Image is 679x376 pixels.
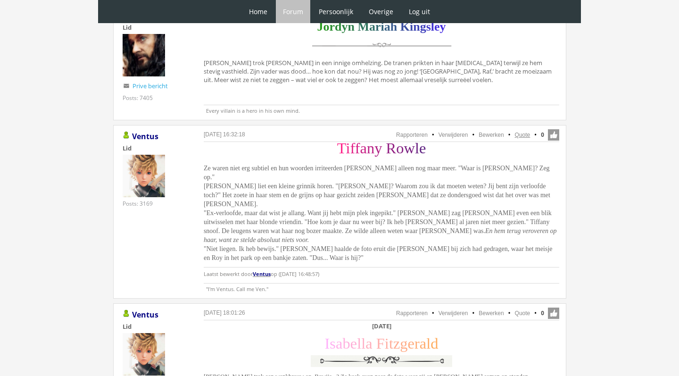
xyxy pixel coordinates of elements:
span: n [348,20,355,33]
span: i [385,335,389,352]
span: a [369,20,375,33]
div: Lid [123,144,189,152]
div: Lid [123,322,189,331]
span: y [342,20,348,33]
img: Gebruiker is online [123,132,130,139]
span: n [367,140,374,157]
span: e [350,335,357,352]
a: Ventus [132,309,158,320]
span: g [420,20,426,33]
span: f [355,140,360,157]
div: Posts: 7405 [123,94,153,102]
span: n [413,20,420,33]
span: Ze waren niet erg subtiel en hun woorden irriteerden [PERSON_NAME] alleen nog maar meer. "Waar is... [204,165,557,261]
a: Bewerken [479,132,504,138]
span: r [375,20,381,33]
span: r [414,335,420,352]
span: d [431,335,438,352]
span: l [426,335,431,352]
img: y0w1XJ0.png [308,353,455,369]
span: f [350,140,355,157]
img: Ventus [123,155,165,197]
span: w [404,140,414,157]
a: Prive bericht [132,82,168,90]
div: [PERSON_NAME] trok [PERSON_NAME] in een innige omhelzing. De tranen prikten in haar [MEDICAL_DATA... [204,23,559,87]
span: a [365,335,372,352]
span: i [346,140,350,157]
p: Every villain is a hero in his own mind. [204,105,559,114]
span: R [386,140,397,157]
span: y [440,20,446,33]
b: [DATE] [372,322,391,330]
div: Lid [123,23,189,32]
span: h [390,20,397,33]
span: s [426,20,431,33]
span: a [420,335,426,352]
i: En hem terug veroveren op haar, want ze stelde absoluut niets voor. [204,227,557,243]
a: Bewerken [479,310,504,317]
a: Verwijderen [439,310,468,317]
a: Rapporteren [396,132,428,138]
span: l [415,140,419,157]
span: d [335,20,341,33]
span: b [342,335,350,352]
span: r [329,20,335,33]
span: s [330,335,336,352]
p: "I'm Ventus. Call me Ven." [204,283,559,292]
span: F [376,335,385,352]
span: l [361,335,365,352]
div: Posts: 3169 [123,200,153,208]
span: t [389,335,393,352]
a: Ventus [253,270,271,277]
span: y [374,140,382,157]
a: Quote [515,132,530,138]
a: [DATE] 18:01:26 [204,309,245,316]
span: J [317,20,323,33]
span: e [434,20,440,33]
span: e [419,140,426,157]
a: Verwijderen [439,132,468,138]
span: I [325,335,330,352]
p: Laatst bewerkt door op ([DATE] 16:48:57) [204,267,559,281]
span: a [360,140,366,157]
a: Rapporteren [396,310,428,317]
a: [DATE] 16:32:18 [204,131,245,138]
img: Ventus [123,333,165,376]
img: Gebruiker is online [123,310,130,318]
span: a [336,335,342,352]
span: e [408,335,414,352]
span: M [357,20,369,33]
span: 0 [541,309,544,318]
span: o [396,140,404,157]
span: g [400,335,407,352]
span: K [400,20,410,33]
span: l [357,335,361,352]
img: scheidingslijn.png [308,35,455,57]
a: Ventus [132,131,158,142]
span: i [410,20,413,33]
span: z [393,335,400,352]
span: l [431,20,434,33]
a: Quote [515,310,530,317]
span: o [323,20,329,33]
span: 0 [541,131,544,139]
span: T [337,140,346,157]
span: a [384,20,390,33]
span: i [381,20,384,33]
img: Oakenshield [123,34,165,76]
